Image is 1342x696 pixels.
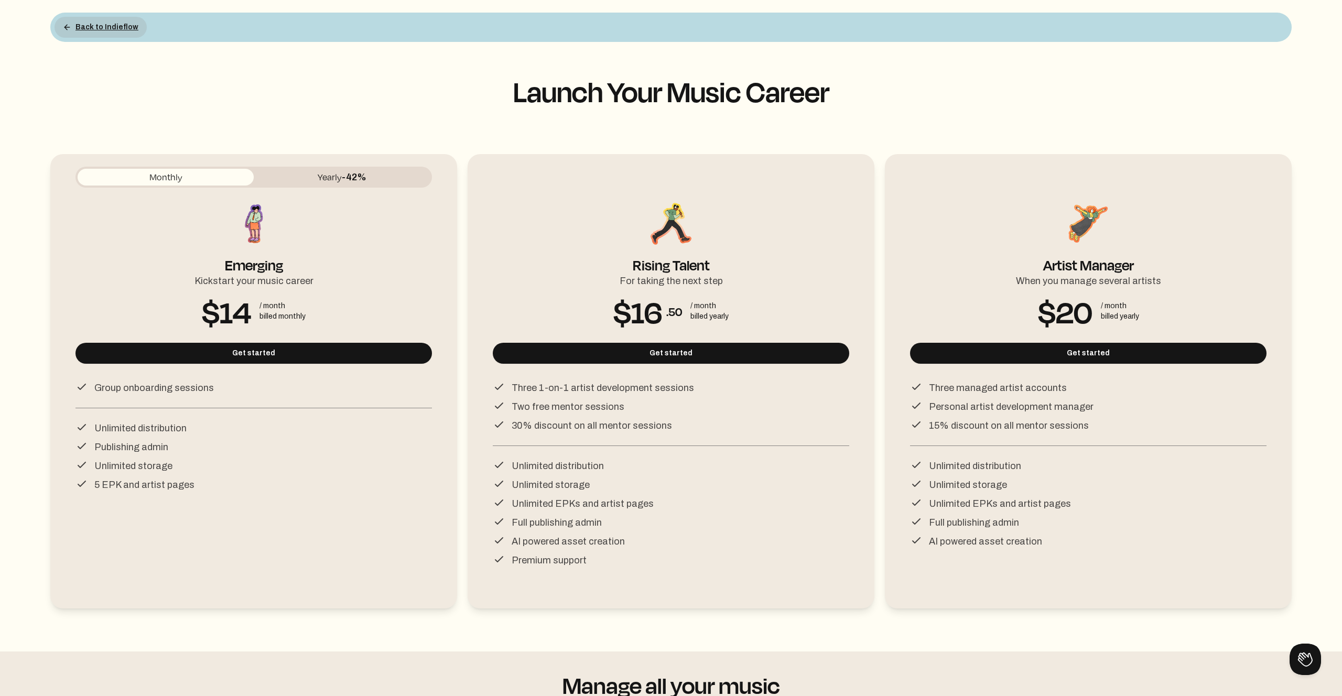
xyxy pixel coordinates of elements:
[254,169,430,186] button: Yearly-42%
[620,269,723,288] div: For taking the next step
[690,301,729,311] div: / month
[647,200,695,247] img: Rising Talent
[512,477,590,492] p: Unlimited storage
[94,421,187,436] p: Unlimited distribution
[512,534,625,549] p: AI powered asset creation
[493,343,849,364] button: Get started
[929,380,1067,395] p: Three managed artist accounts
[94,477,194,492] p: 5 EPK and artist pages
[1101,301,1139,311] div: / month
[78,169,254,186] button: Monthly
[230,200,277,247] img: Emerging
[690,311,729,322] div: billed yearly
[194,269,313,288] div: Kickstart your music career
[1290,644,1321,675] iframe: Toggle Customer Support
[512,399,624,414] p: Two free mentor sessions
[1038,303,1092,320] span: $20
[929,418,1089,433] p: 15% discount on all mentor sessions
[94,380,214,395] p: Group onboarding sessions
[1101,311,1139,322] div: billed yearly
[1065,200,1112,247] img: Artist Manager
[225,247,283,269] div: Emerging
[512,418,672,433] p: 30% discount on all mentor sessions
[929,496,1071,511] p: Unlimited EPKs and artist pages
[929,477,1007,492] p: Unlimited storage
[94,440,168,454] p: Publishing admin
[1016,269,1161,288] div: When you manage several artists
[55,17,147,38] button: Back to Indieflow
[512,553,587,568] p: Premium support
[259,311,306,322] div: billed monthly
[50,75,1292,107] h1: Launch Your Music Career
[94,459,172,473] p: Unlimited storage
[512,496,654,511] p: Unlimited EPKs and artist pages
[929,399,1094,414] p: Personal artist development manager
[342,172,366,182] span: -42%
[259,301,306,311] div: / month
[512,515,602,530] p: Full publishing admin
[75,343,432,364] button: Get started
[202,303,251,320] span: $14
[1043,247,1134,269] div: Artist Manager
[666,303,682,320] span: .50
[512,380,694,395] p: Three 1-on-1 artist development sessions
[633,247,710,269] div: Rising Talent
[512,459,604,473] p: Unlimited distribution
[910,343,1267,364] button: Get started
[929,515,1019,530] p: Full publishing admin
[929,459,1021,473] p: Unlimited distribution
[613,303,662,320] span: $16
[929,534,1042,549] p: AI powered asset creation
